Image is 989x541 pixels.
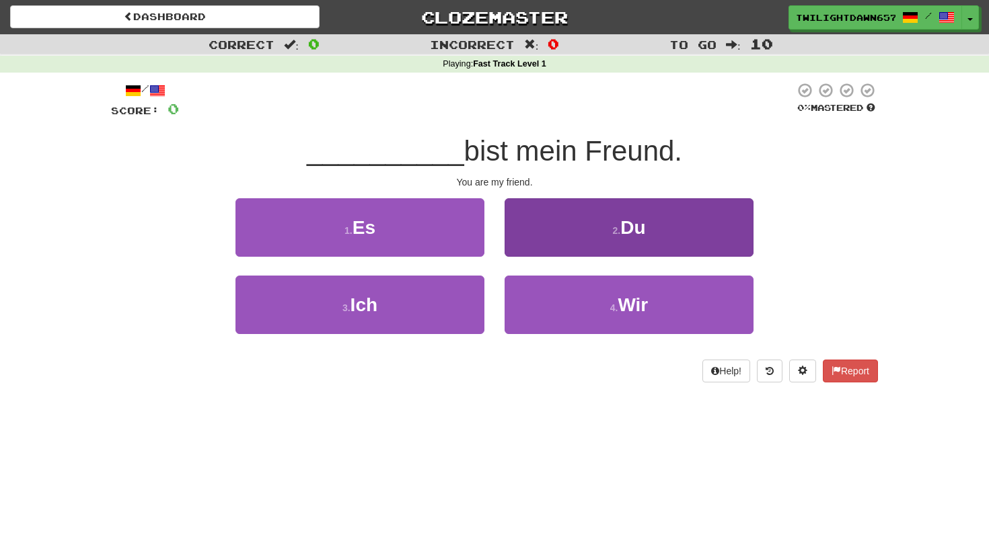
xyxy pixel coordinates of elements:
span: 0 [548,36,559,52]
button: Round history (alt+y) [757,360,782,382]
span: bist mein Freund. [464,135,682,167]
span: Ich [351,294,377,315]
div: Mastered [795,102,878,114]
button: 2.Du [505,198,754,257]
span: : [284,39,299,50]
strong: Fast Track Level 1 [473,59,546,69]
span: 0 [308,36,320,52]
span: Correct [209,38,274,51]
button: 4.Wir [505,276,754,334]
span: Du [620,217,645,238]
small: 2 . [612,225,620,236]
span: / [925,11,932,20]
small: 4 . [610,302,618,313]
span: : [726,39,741,50]
a: TwilightDawn6573 / [789,5,962,30]
span: Score: [111,105,159,116]
button: 1.Es [235,198,484,257]
span: : [524,39,539,50]
span: Incorrect [430,38,515,51]
button: Report [823,360,878,382]
small: 3 . [342,302,351,313]
span: 0 % [797,102,811,113]
button: Help! [702,360,750,382]
span: 10 [750,36,773,52]
div: / [111,82,179,99]
span: __________ [307,135,464,167]
span: 0 [168,100,179,117]
span: Es [353,217,375,238]
span: Wir [618,294,648,315]
span: TwilightDawn6573 [796,11,895,24]
div: You are my friend. [111,175,878,189]
a: Clozemaster [340,5,649,29]
a: Dashboard [10,5,320,28]
small: 1 . [344,225,353,236]
span: To go [669,38,717,51]
button: 3.Ich [235,276,484,334]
